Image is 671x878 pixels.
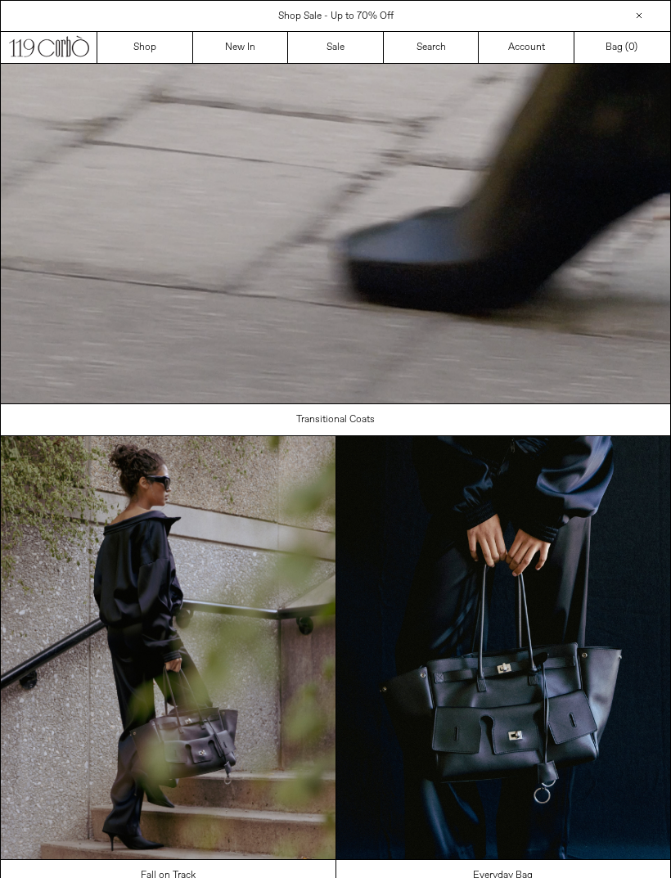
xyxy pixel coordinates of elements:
span: ) [628,40,637,55]
a: Transitional Coats [1,404,671,435]
a: Search [384,32,480,63]
a: Shop [97,32,193,63]
video: Your browser does not support the video tag. [1,64,670,403]
a: Your browser does not support the video tag. [1,394,670,407]
a: Bag () [574,32,670,63]
a: New In [193,32,289,63]
a: Sale [288,32,384,63]
span: 0 [628,41,634,54]
a: Account [479,32,574,63]
a: Shop Sale - Up to 70% Off [278,10,394,23]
